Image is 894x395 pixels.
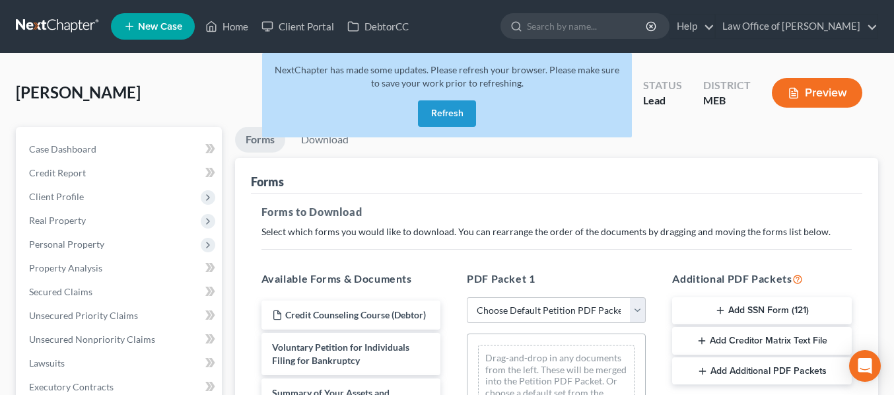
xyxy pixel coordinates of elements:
a: Property Analysis [18,256,222,280]
button: Add Creditor Matrix Text File [672,327,851,355]
input: Search by name... [527,14,648,38]
a: Home [199,15,255,38]
span: Voluntary Petition for Individuals Filing for Bankruptcy [272,341,409,366]
span: Executory Contracts [29,381,114,392]
h5: Forms to Download [261,204,852,220]
a: Unsecured Priority Claims [18,304,222,328]
div: Open Intercom Messenger [849,350,881,382]
span: Personal Property [29,238,104,250]
button: Refresh [418,100,476,127]
a: Case Dashboard [18,137,222,161]
span: Unsecured Priority Claims [29,310,138,321]
a: Unsecured Nonpriority Claims [18,328,222,351]
span: [PERSON_NAME] [16,83,141,102]
h5: PDF Packet 1 [467,271,646,287]
span: New Case [138,22,182,32]
span: Secured Claims [29,286,92,297]
p: Select which forms you would like to download. You can rearrange the order of the documents by dr... [261,225,852,238]
div: District [703,78,751,93]
button: Add Additional PDF Packets [672,357,851,385]
h5: Available Forms & Documents [261,271,440,287]
div: Forms [251,174,284,190]
div: MEB [703,93,751,108]
div: Lead [643,93,682,108]
a: Help [670,15,714,38]
a: Secured Claims [18,280,222,304]
span: Property Analysis [29,262,102,273]
div: Status [643,78,682,93]
span: Client Profile [29,191,84,202]
button: Add SSN Form (121) [672,297,851,325]
a: Law Office of [PERSON_NAME] [716,15,877,38]
span: Real Property [29,215,86,226]
span: Unsecured Nonpriority Claims [29,334,155,345]
span: NextChapter has made some updates. Please refresh your browser. Please make sure to save your wor... [275,64,619,89]
a: Lawsuits [18,351,222,375]
button: Preview [772,78,862,108]
a: Credit Report [18,161,222,185]
a: Client Portal [255,15,341,38]
span: Credit Report [29,167,86,178]
span: Credit Counseling Course (Debtor) [285,309,426,320]
span: Case Dashboard [29,143,96,155]
a: DebtorCC [341,15,415,38]
h5: Additional PDF Packets [672,271,851,287]
a: Forms [235,127,285,153]
span: Lawsuits [29,357,65,369]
